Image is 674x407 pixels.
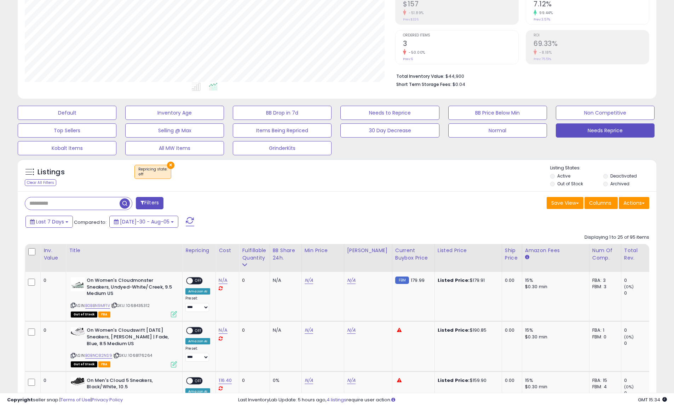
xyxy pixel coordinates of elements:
span: 179.99 [411,277,425,284]
div: seller snap | | [7,397,123,403]
h2: 3 [403,40,518,49]
span: | SKU: 1068435312 [111,303,150,308]
button: × [167,162,174,169]
div: Clear All Filters [25,179,56,186]
div: 0 [44,327,61,333]
h2: 69.33% [534,40,649,49]
small: Amazon Fees. [525,254,529,261]
div: $0.30 min [525,284,584,290]
button: Default [18,106,116,120]
button: Top Sellers [18,123,116,138]
button: [DATE]-30 - Aug-05 [109,216,178,228]
div: off [138,172,167,177]
div: 0% [273,377,296,384]
div: N/A [273,277,296,284]
button: Columns [584,197,618,209]
div: 0 [44,277,61,284]
div: Preset: [185,296,210,312]
div: BB Share 24h. [273,247,299,262]
div: 0 [624,327,653,333]
div: FBA: 15 [592,377,616,384]
div: Inv. value [44,247,63,262]
div: Title [69,247,179,254]
div: FBM: 0 [592,334,616,340]
a: N/A [347,277,356,284]
a: B0BNC82NS9 [85,353,112,359]
b: On Women's Cloudmonster Sneakers, Undyed-White/Creek, 9.5 Medium US [87,277,173,299]
button: Selling @ Max [125,123,224,138]
strong: Copyright [7,396,33,403]
div: FBM: 3 [592,284,616,290]
button: Needs to Reprice [340,106,439,120]
span: Compared to: [74,219,106,226]
div: 0.00 [505,277,517,284]
div: 0.00 [505,327,517,333]
div: Listed Price [438,247,499,254]
button: GrinderKits [233,141,332,155]
button: Save View [547,197,583,209]
b: On Women's Cloudswift [DATE] Sneakers, [PERSON_NAME] | Fade, Blue, 8.5 Medium US [87,327,173,349]
a: 4 listings [327,396,346,403]
button: Needs Reprice [556,123,655,138]
button: Kobalt Items [18,141,116,155]
div: Preset: [185,346,210,362]
div: $190.85 [438,327,496,333]
a: Privacy Policy [92,396,123,403]
small: (0%) [624,384,634,390]
span: Ordered Items [403,34,518,37]
span: ROI [534,34,649,37]
b: Listed Price: [438,377,470,384]
div: 0.00 [505,377,517,384]
div: 0 [624,377,653,384]
img: 416k7R8Q-gL._SL40_.jpg [71,377,85,385]
div: $159.90 [438,377,496,384]
small: 99.44% [537,10,553,16]
button: Filters [136,197,163,209]
div: FBA: 3 [592,277,616,284]
span: $0.04 [453,81,465,88]
div: $0.30 min [525,334,584,340]
small: (0%) [624,334,634,340]
span: OFF [193,328,204,334]
a: N/A [219,327,227,334]
div: Fulfillable Quantity [242,247,266,262]
span: FBA [98,312,110,318]
button: Non Competitive [556,106,655,120]
a: N/A [305,377,313,384]
label: Deactivated [610,173,637,179]
b: Total Inventory Value: [396,73,444,79]
img: 31TkPp6nGeL._SL40_.jpg [71,277,85,291]
small: Prev: 75.51% [534,57,551,61]
span: FBA [98,361,110,367]
div: 0 [624,290,653,296]
span: | SKU: 1068176264 [113,353,152,358]
span: Repricing state : [138,167,167,177]
div: 0 [624,277,653,284]
a: N/A [347,377,356,384]
span: [DATE]-30 - Aug-05 [120,218,169,225]
div: 15% [525,377,584,384]
div: Repricing [185,247,213,254]
button: BB Price Below Min [448,106,547,120]
button: All MW Items [125,141,224,155]
li: $44,900 [396,71,644,80]
span: All listings that are currently out of stock and unavailable for purchase on Amazon [71,361,97,367]
div: 15% [525,327,584,333]
div: FBM: 4 [592,384,616,390]
button: Items Being Repriced [233,123,332,138]
div: 0 [242,377,264,384]
div: Num of Comp. [592,247,618,262]
div: Current Buybox Price [395,247,432,262]
div: Amazon Fees [525,247,586,254]
span: Columns [589,199,611,207]
div: $179.91 [438,277,496,284]
button: BB Drop in 7d [233,106,332,120]
div: Last InventoryLab Update: 5 hours ago, require user action. [238,397,667,403]
div: FBA: 1 [592,327,616,333]
div: ASIN: [71,277,177,316]
span: OFF [193,278,204,284]
b: Short Term Storage Fees: [396,81,451,87]
small: FBM [395,277,409,284]
div: Min Price [305,247,341,254]
div: 0 [242,327,264,333]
